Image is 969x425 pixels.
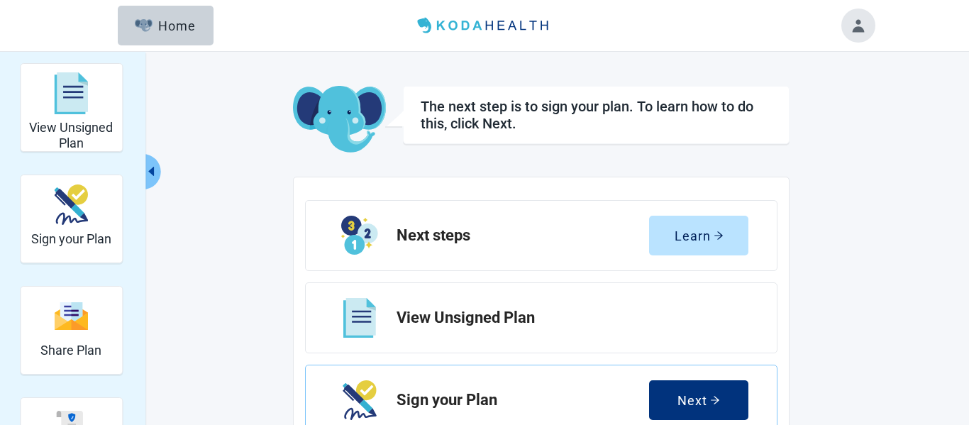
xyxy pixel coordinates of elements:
h2: View Unsigned Plan [26,120,116,150]
img: Step Icon [341,216,377,255]
img: Share Plan [54,301,88,331]
button: Toggle account menu [841,9,875,43]
h2: Sign your Plan [397,392,649,409]
div: View Unsigned Plan [20,63,123,152]
div: Sign your Plan [20,175,123,263]
span: caret-left [144,165,157,178]
button: ElephantHome [118,6,214,45]
div: Learn [675,228,724,243]
button: Learnarrow-right [649,216,748,255]
img: Elephant [135,19,153,32]
span: arrow-right [714,231,724,241]
span: arrow-right [710,395,720,405]
div: The next step is to sign your plan. To learn how to do this, click Next. [421,98,772,132]
h2: Share Plan [40,343,101,358]
div: Share Plan [20,286,123,375]
img: Koda Elephant [293,86,386,154]
h2: Next steps [397,227,649,244]
img: Sign your Plan [54,184,88,225]
div: Next [677,393,720,407]
h2: View Unsigned Plan [397,309,737,326]
img: Koda Health [411,14,558,37]
img: Step Icon [343,380,376,420]
img: View Unsigned Plan [54,72,88,115]
button: Collapse menu [143,154,160,189]
button: Nextarrow-right [649,380,748,420]
h2: Sign your Plan [31,231,111,247]
img: Step Icon [343,298,375,338]
div: Home [135,18,196,33]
